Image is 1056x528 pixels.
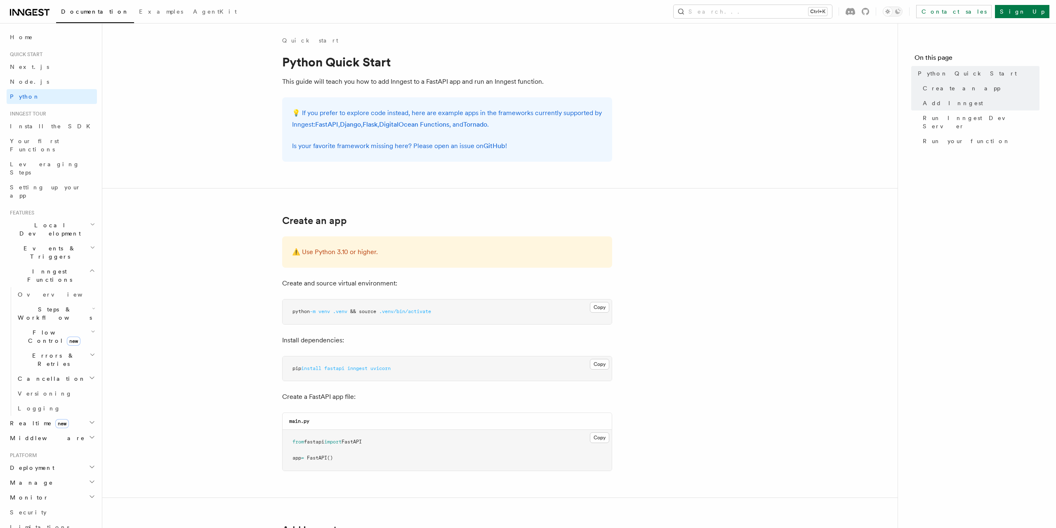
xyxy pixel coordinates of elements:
[342,439,362,445] span: FastAPI
[14,328,91,345] span: Flow Control
[7,74,97,89] a: Node.js
[56,2,134,23] a: Documentation
[7,264,97,287] button: Inngest Functions
[318,309,330,314] span: venv
[14,351,90,368] span: Errors & Retries
[292,246,602,258] p: ⚠️ Use Python 3.10 or higher.
[14,371,97,386] button: Cancellation
[14,325,97,348] button: Flow Controlnew
[7,490,97,505] button: Monitor
[282,335,612,346] p: Install dependencies:
[7,460,97,475] button: Deployment
[14,305,92,322] span: Steps & Workflows
[590,432,609,443] button: Copy
[134,2,188,22] a: Examples
[10,93,40,100] span: Python
[301,455,304,461] span: =
[7,210,34,216] span: Features
[7,434,85,442] span: Middleware
[10,78,49,85] span: Node.js
[7,478,53,487] span: Manage
[61,8,129,15] span: Documentation
[315,120,338,128] a: FastAPI
[7,475,97,490] button: Manage
[289,418,309,424] code: main.py
[324,439,342,445] span: import
[7,241,97,264] button: Events & Triggers
[7,452,37,459] span: Platform
[590,302,609,313] button: Copy
[139,8,183,15] span: Examples
[282,54,612,69] h1: Python Quick Start
[923,99,983,107] span: Add Inngest
[347,365,368,371] span: inngest
[590,359,609,370] button: Copy
[282,391,612,403] p: Create a FastAPI app file:
[915,53,1039,66] h4: On this page
[7,244,90,261] span: Events & Triggers
[379,309,431,314] span: .venv/bin/activate
[7,119,97,134] a: Install the SDK
[10,33,33,41] span: Home
[7,267,89,284] span: Inngest Functions
[304,439,324,445] span: fastapi
[7,157,97,180] a: Leveraging Steps
[7,419,69,427] span: Realtime
[7,180,97,203] a: Setting up your app
[7,51,42,58] span: Quick start
[7,221,90,238] span: Local Development
[919,111,1039,134] a: Run Inngest Dev Server
[10,138,59,153] span: Your first Functions
[7,505,97,520] a: Security
[359,309,376,314] span: source
[916,5,992,18] a: Contact sales
[327,455,333,461] span: ()
[7,493,49,502] span: Monitor
[18,405,61,412] span: Logging
[10,123,95,130] span: Install the SDK
[301,365,321,371] span: install
[7,287,97,416] div: Inngest Functions
[918,69,1017,78] span: Python Quick Start
[14,302,97,325] button: Steps & Workflows
[995,5,1049,18] a: Sign Up
[292,140,602,152] p: Is your favorite framework missing here? Please open an issue on !
[923,137,1010,145] span: Run your function
[188,2,242,22] a: AgentKit
[340,120,361,128] a: Django
[7,134,97,157] a: Your first Functions
[292,107,602,130] p: 💡 If you prefer to explore code instead, here are example apps in the frameworks currently suppor...
[674,5,832,18] button: Search...Ctrl+K
[919,81,1039,96] a: Create an app
[463,120,487,128] a: Tornado
[915,66,1039,81] a: Python Quick Start
[67,337,80,346] span: new
[363,120,377,128] a: Flask
[292,365,301,371] span: pip
[14,287,97,302] a: Overview
[7,30,97,45] a: Home
[292,309,310,314] span: python
[193,8,237,15] span: AgentKit
[10,509,47,516] span: Security
[7,416,97,431] button: Realtimenew
[350,309,356,314] span: &&
[18,390,72,397] span: Versioning
[14,348,97,371] button: Errors & Retries
[282,36,338,45] a: Quick start
[919,134,1039,148] a: Run your function
[333,309,347,314] span: .venv
[379,120,449,128] a: DigitalOcean Functions
[307,455,327,461] span: FastAPI
[10,64,49,70] span: Next.js
[923,114,1039,130] span: Run Inngest Dev Server
[292,439,304,445] span: from
[7,218,97,241] button: Local Development
[919,96,1039,111] a: Add Inngest
[883,7,903,16] button: Toggle dark mode
[282,215,347,226] a: Create an app
[370,365,391,371] span: uvicorn
[14,386,97,401] a: Versioning
[923,84,1000,92] span: Create an app
[310,309,316,314] span: -m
